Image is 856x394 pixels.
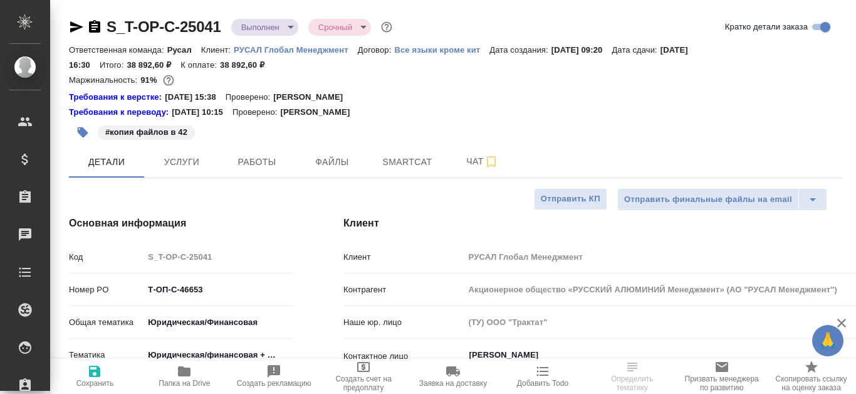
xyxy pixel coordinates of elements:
button: Создать счет на предоплату [319,359,409,394]
span: Smartcat [377,154,437,170]
p: Тематика [69,349,144,361]
a: Все языки кроме кит [394,44,489,55]
button: Добавить тэг [69,119,97,146]
span: Добавить Todo [517,379,568,388]
span: Кратко детали заказа [725,21,808,33]
span: Папка на Drive [159,379,210,388]
p: РУСАЛ Глобал Менеджмент [234,45,358,55]
p: Проверено: [232,106,281,119]
span: Создать рекламацию [237,379,311,388]
p: Клиент: [201,45,234,55]
p: [DATE] 10:15 [172,106,232,119]
div: Выполнен [231,19,298,36]
p: Ответственная команда: [69,45,167,55]
p: Проверено: [226,91,274,104]
span: Работы [227,154,287,170]
p: Маржинальность: [69,75,140,85]
div: Юридическая/финансовая + техника [144,344,293,366]
button: Определить тематику [587,359,677,394]
p: [PERSON_NAME] [273,91,352,104]
a: РУСАЛ Глобал Менеджмент [234,44,358,55]
button: Создать рекламацию [229,359,319,394]
p: Итого: [100,60,127,70]
button: Добавить Todo [498,359,587,394]
p: #копия файлов в 42 [105,126,187,139]
span: 🙏 [817,327,838,354]
button: Доп статусы указывают на важность/срочность заказа [378,19,395,35]
button: Выполнен [237,22,283,33]
p: Контактное лицо [343,350,464,363]
h4: Клиент [343,216,842,231]
button: Отправить финальные файлы на email [617,188,799,211]
p: Номер PO [69,284,144,296]
p: Наше юр. лицо [343,316,464,329]
input: Пустое поле [144,248,293,266]
a: S_T-OP-C-25041 [107,18,221,35]
button: 2947.79 RUB; [160,72,177,88]
p: Клиент [343,251,464,264]
button: Срочный [315,22,356,33]
p: 91% [140,75,160,85]
div: Нажми, чтобы открыть папку с инструкцией [69,91,165,104]
p: Общая тематика [69,316,144,329]
span: Детали [76,154,137,170]
button: Скопировать ссылку на оценку заказа [766,359,856,394]
input: ✎ Введи что-нибудь [144,280,293,299]
button: Призвать менеджера по развитию [677,359,766,394]
button: Папка на Drive [140,359,229,394]
a: Требования к верстке: [69,91,165,104]
a: Требования к переводу: [69,106,172,119]
span: Файлы [302,154,362,170]
div: Юридическая/Финансовая [144,312,293,333]
p: Дата сдачи: [612,45,660,55]
button: Заявка на доставку [409,359,498,394]
span: Сохранить [76,379,114,388]
p: [PERSON_NAME] [280,106,359,119]
span: Услуги [152,154,212,170]
div: Нажми, чтобы открыть папку с инструкцией [69,106,172,119]
span: Заявка на доставку [419,379,487,388]
button: 🙏 [812,325,843,356]
p: 38 892,60 ₽ [220,60,274,70]
h4: Основная информация [69,216,293,231]
p: [DATE] 15:38 [165,91,226,104]
p: Договор: [358,45,395,55]
p: Код [69,251,144,264]
span: Призвать менеджера по развитию [684,375,759,392]
svg: Подписаться [484,154,499,169]
span: Создать счет на предоплату [326,375,401,392]
span: копия файлов в 42 [97,126,196,137]
span: Отправить КП [541,192,600,206]
p: Контрагент [343,284,464,296]
button: Скопировать ссылку для ЯМессенджера [69,19,84,35]
div: Выполнен [308,19,371,36]
button: Отправить КП [534,188,607,210]
button: Сохранить [50,359,140,394]
p: Все языки кроме кит [394,45,489,55]
span: Чат [452,154,513,169]
p: Дата создания: [489,45,551,55]
p: Русал [167,45,201,55]
span: Определить тематику [595,375,669,392]
button: Скопировать ссылку [87,19,102,35]
span: Скопировать ссылку на оценку заказа [774,375,848,392]
span: Отправить финальные файлы на email [624,193,792,207]
p: [DATE] 09:20 [551,45,612,55]
p: 38 892,60 ₽ [127,60,180,70]
div: split button [617,188,827,211]
p: К оплате: [180,60,220,70]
